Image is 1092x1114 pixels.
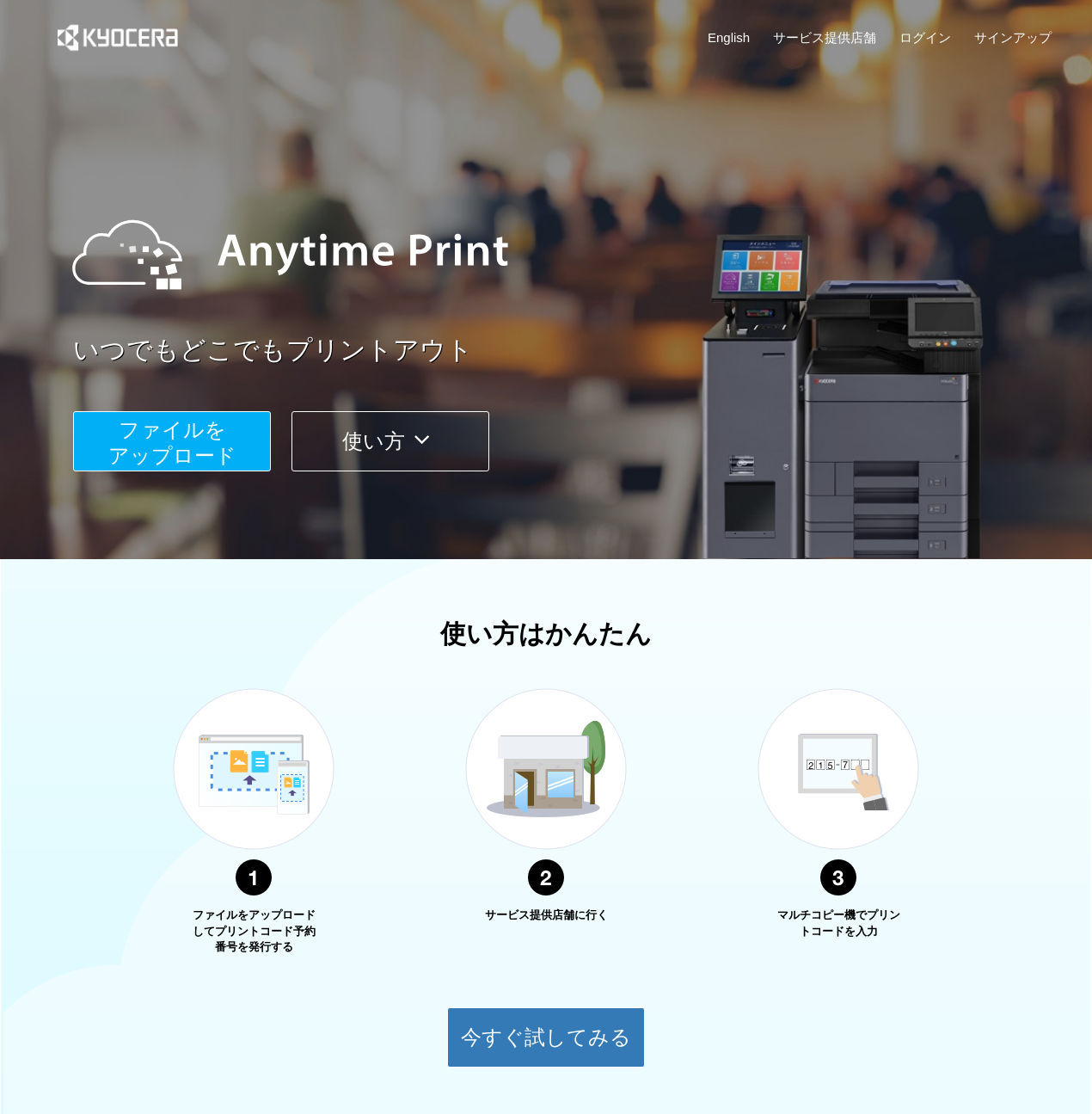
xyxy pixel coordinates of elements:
p: ファイルをアップロードしてプリントコード予約番号を発行する [189,908,318,956]
a: サービス提供店舗 [773,28,876,46]
span: ファイルを ​​アップロード [108,418,236,467]
button: 使い方 [291,411,489,471]
a: ログイン [899,28,951,46]
a: English [708,28,750,46]
button: ファイルを​​アップロード [73,411,271,471]
p: サービス提供店舗に行く [482,908,610,924]
p: マルチコピー機でプリントコードを入力 [774,908,903,939]
button: 今すぐ試してみる [447,1007,645,1068]
a: いつでもどこでもプリントアウト [73,332,1062,369]
a: サインアップ [974,28,1052,46]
